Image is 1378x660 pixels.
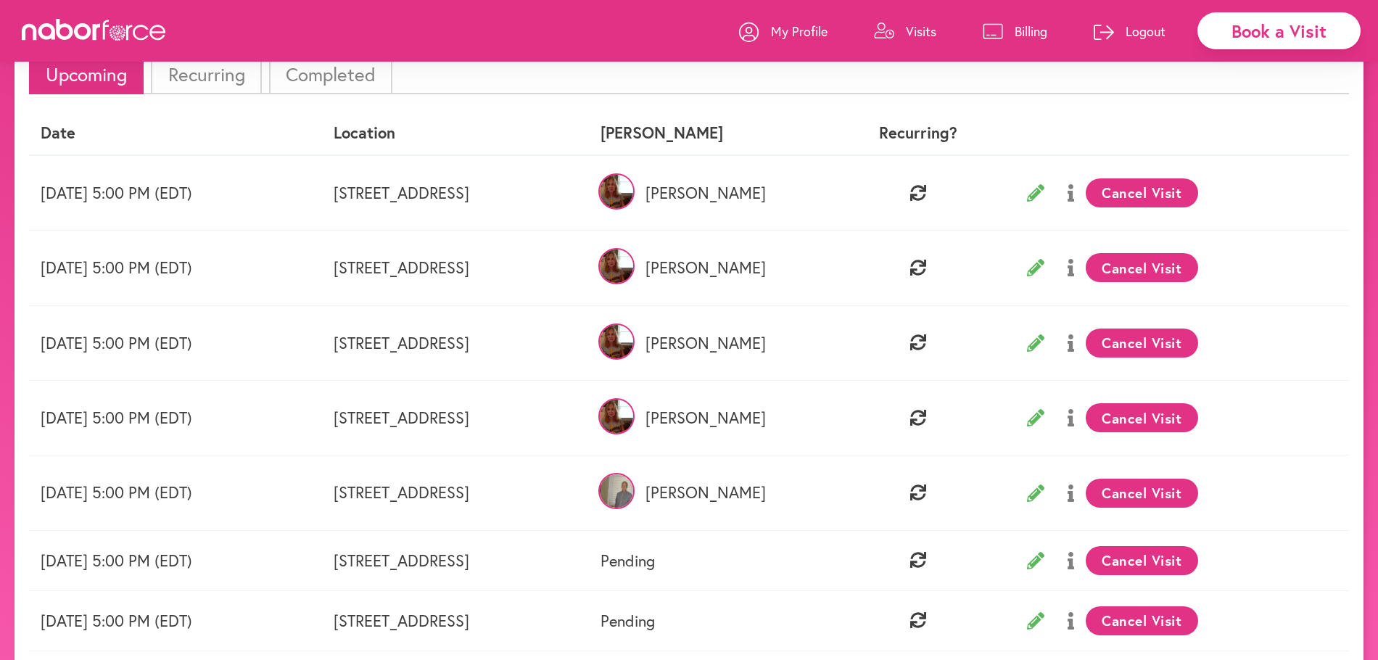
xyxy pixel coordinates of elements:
td: [STREET_ADDRESS] [322,530,588,590]
td: [STREET_ADDRESS] [322,590,588,651]
td: [STREET_ADDRESS] [322,455,588,530]
p: [PERSON_NAME] [601,334,822,352]
li: Completed [269,54,392,94]
img: 4zUoyCGQmW9I6u5jqRAK [598,323,635,360]
p: Visits [906,22,936,40]
p: My Profile [771,22,828,40]
th: Recurring? [833,112,1004,154]
img: 4zUoyCGQmW9I6u5jqRAK [598,248,635,284]
p: [PERSON_NAME] [601,408,822,427]
td: [DATE] 5:00 PM (EDT) [29,155,322,231]
li: Upcoming [29,54,144,94]
td: [DATE] 5:00 PM (EDT) [29,305,322,380]
p: [PERSON_NAME] [601,183,822,202]
a: Logout [1094,9,1165,53]
td: [STREET_ADDRESS] [322,305,588,380]
button: Cancel Visit [1086,403,1198,432]
th: [PERSON_NAME] [589,112,833,154]
p: Logout [1126,22,1165,40]
a: Billing [983,9,1047,53]
td: [DATE] 5:00 PM (EDT) [29,380,322,455]
td: [DATE] 5:00 PM (EDT) [29,455,322,530]
th: Location [322,112,588,154]
p: Billing [1015,22,1047,40]
td: Pending [589,590,833,651]
div: Book a Visit [1197,12,1361,49]
td: [STREET_ADDRESS] [322,380,588,455]
button: Cancel Visit [1086,178,1198,207]
img: 4zUoyCGQmW9I6u5jqRAK [598,173,635,210]
img: uO9lBQdmSAKJJyDVnUlj [598,473,635,509]
p: [PERSON_NAME] [601,483,822,502]
button: Cancel Visit [1086,479,1198,508]
td: [STREET_ADDRESS] [322,155,588,231]
td: Pending [589,530,833,590]
td: [STREET_ADDRESS] [322,231,588,305]
button: Cancel Visit [1086,606,1198,635]
img: 4zUoyCGQmW9I6u5jqRAK [598,398,635,434]
p: [PERSON_NAME] [601,258,822,277]
a: My Profile [739,9,828,53]
td: [DATE] 5:00 PM (EDT) [29,530,322,590]
td: [DATE] 5:00 PM (EDT) [29,231,322,305]
button: Cancel Visit [1086,329,1198,358]
th: Date [29,112,322,154]
td: [DATE] 5:00 PM (EDT) [29,590,322,651]
li: Recurring [151,54,261,94]
a: Visits [874,9,936,53]
button: Cancel Visit [1086,253,1198,282]
button: Cancel Visit [1086,546,1198,575]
